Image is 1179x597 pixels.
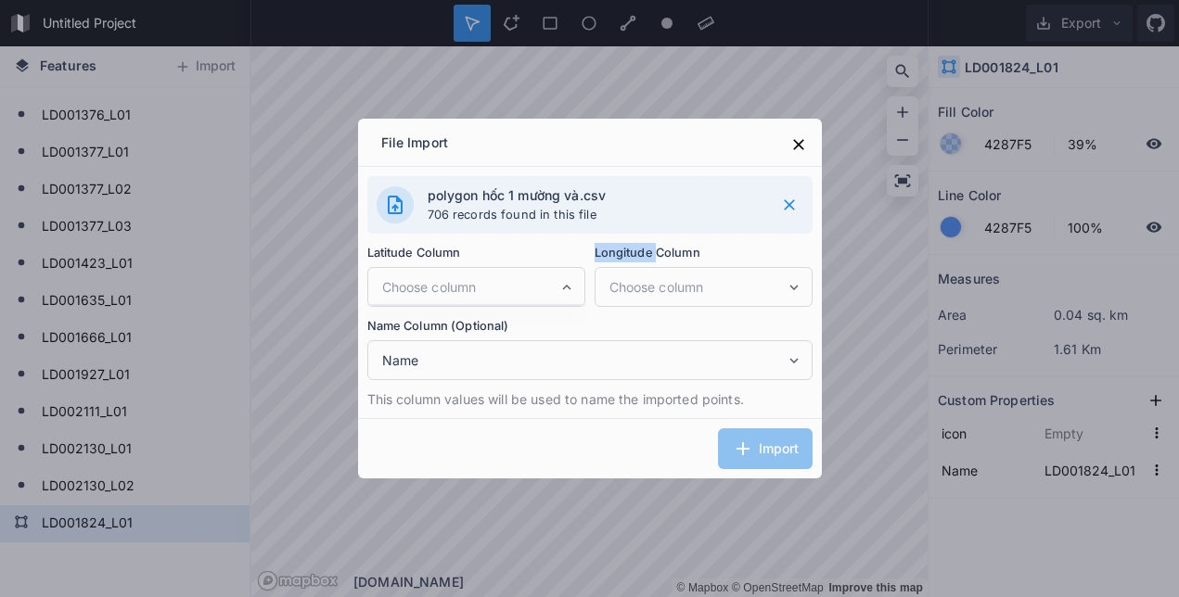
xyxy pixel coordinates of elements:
div: File Import [367,123,463,166]
h4: polygon hốc 1 mường và.csv [428,185,762,205]
p: This column values will be used to name the imported points. [367,389,813,409]
span: Choose column [609,277,786,297]
span: Name [382,350,786,370]
label: Longitude Column [595,243,813,262]
p: 706 records found in this file [428,205,762,224]
label: Name Column (Optional) [367,316,813,336]
span: Choose column [382,277,558,297]
label: Latitude Column [367,243,585,262]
